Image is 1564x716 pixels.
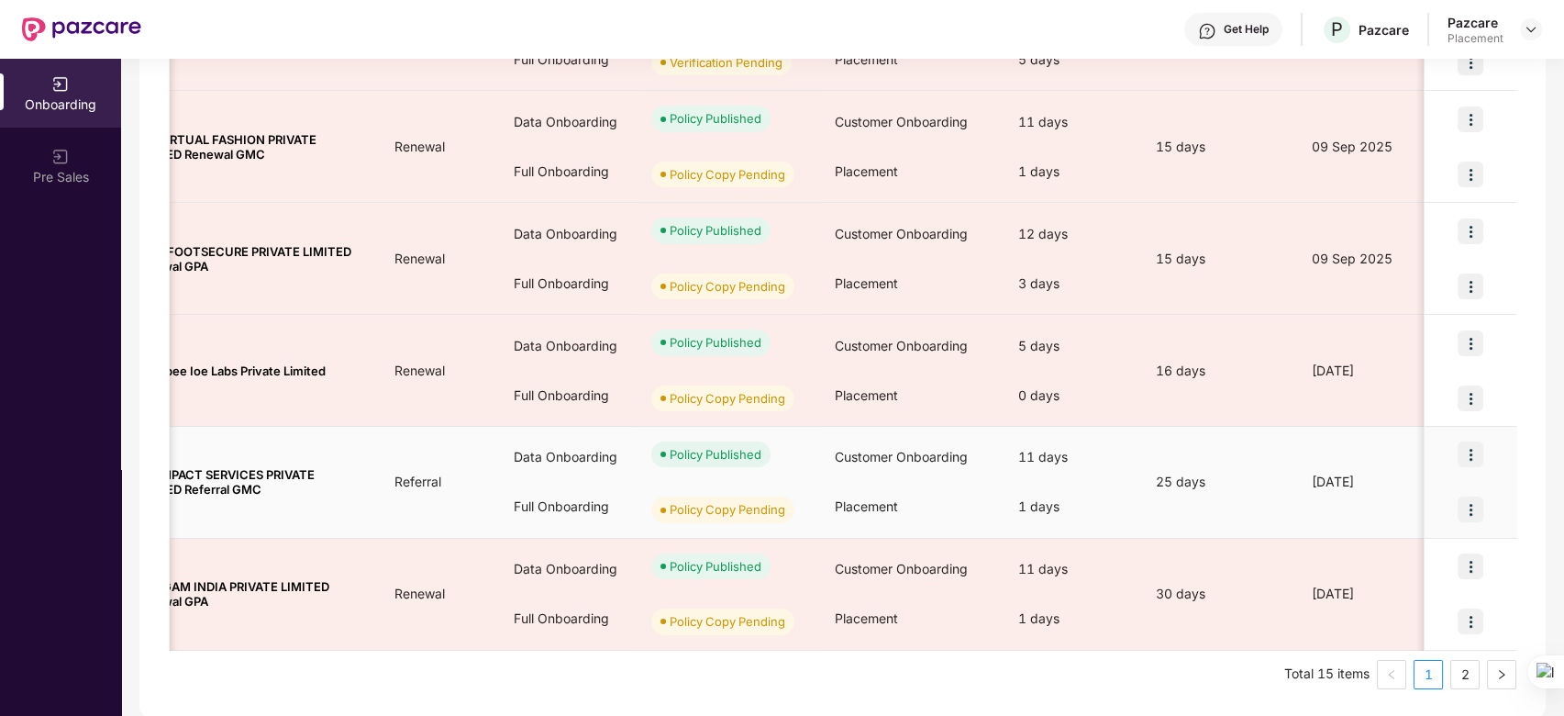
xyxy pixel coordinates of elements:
[133,244,365,274] span: APTA FOOTSECURE PRIVATE LIMITED Renewal GPA
[670,557,761,576] div: Policy Published
[835,275,898,291] span: Placement
[1386,669,1397,680] span: left
[1004,321,1141,371] div: 5 days
[51,75,70,94] img: svg+xml;base64,PHN2ZyB3aWR0aD0iMjAiIGhlaWdodD0iMjAiIHZpZXdCb3g9IjAgMCAyMCAyMCIgZmlsbD0ibm9uZSIgeG...
[1458,442,1483,467] img: icon
[133,579,365,609] span: NIROGAM INDIA PRIVATE LIMITED Renewal GPA
[670,612,785,631] div: Policy Copy Pending
[1458,609,1483,634] img: icon
[51,148,70,166] img: svg+xml;base64,PHN2ZyB3aWR0aD0iMjAiIGhlaWdodD0iMjAiIHZpZXdCb3g9IjAgMCAyMCAyMCIgZmlsbD0ibm9uZSIgeG...
[1524,22,1538,37] img: svg+xml;base64,PHN2ZyBpZD0iRHJvcGRvd24tMzJ4MzIiIHhtbG5zPSJodHRwOi8vd3d3LnczLm9yZy8yMDAwL3N2ZyIgd2...
[1458,218,1483,244] img: icon
[1004,371,1141,420] div: 0 days
[670,221,761,240] div: Policy Published
[1297,361,1435,381] div: [DATE]
[1458,386,1483,411] img: icon
[1458,330,1483,356] img: icon
[499,321,637,371] div: Data Onboarding
[1458,50,1483,75] img: icon
[1141,137,1297,157] div: 15 days
[499,544,637,594] div: Data Onboarding
[1496,669,1507,680] span: right
[380,139,460,154] span: Renewal
[380,474,456,489] span: Referral
[22,17,141,41] img: New Pazcare Logo
[670,277,785,296] div: Policy Copy Pending
[499,594,637,643] div: Full Onboarding
[133,132,365,162] span: CLOVIRTUAL FASHION PRIVATE LIMITED Renewal GMC
[1004,209,1141,259] div: 12 days
[835,51,898,67] span: Placement
[835,610,898,626] span: Placement
[1297,137,1435,157] div: 09 Sep 2025
[1141,361,1297,381] div: 16 days
[133,467,365,497] span: INK IMPACT SERVICES PRIVATE LIMITED Referral GMC
[499,35,637,84] div: Full Onboarding
[670,109,761,128] div: Policy Published
[1004,35,1141,84] div: 5 days
[835,561,968,576] span: Customer Onboarding
[1458,106,1483,132] img: icon
[835,114,968,129] span: Customer Onboarding
[1458,554,1483,579] img: icon
[1487,660,1516,689] li: Next Page
[835,226,968,241] span: Customer Onboarding
[499,482,637,531] div: Full Onboarding
[1359,21,1409,39] div: Pazcare
[1297,472,1435,492] div: [DATE]
[670,389,785,408] div: Policy Copy Pending
[1377,660,1406,689] li: Previous Page
[835,449,968,464] span: Customer Onboarding
[1448,14,1503,31] div: Pazcare
[835,338,968,353] span: Customer Onboarding
[670,445,761,464] div: Policy Published
[1004,259,1141,308] div: 3 days
[670,53,782,72] div: Verification Pending
[380,251,460,266] span: Renewal
[1297,249,1435,269] div: 09 Sep 2025
[1141,249,1297,269] div: 15 days
[1458,497,1483,522] img: icon
[1141,472,1297,492] div: 25 days
[835,498,898,514] span: Placement
[1448,31,1503,46] div: Placement
[499,97,637,147] div: Data Onboarding
[1458,274,1483,299] img: icon
[1458,162,1483,187] img: icon
[670,333,761,352] div: Policy Published
[499,371,637,420] div: Full Onboarding
[499,209,637,259] div: Data Onboarding
[1198,22,1216,40] img: svg+xml;base64,PHN2ZyBpZD0iSGVscC0zMngzMiIgeG1sbnM9Imh0dHA6Ly93d3cudzMub3JnLzIwMDAvc3ZnIiB3aWR0aD...
[1450,660,1480,689] li: 2
[1284,660,1370,689] li: Total 15 items
[499,147,637,196] div: Full Onboarding
[499,432,637,482] div: Data Onboarding
[1377,660,1406,689] button: left
[1004,432,1141,482] div: 11 days
[1004,147,1141,196] div: 1 days
[835,387,898,403] span: Placement
[1004,594,1141,643] div: 1 days
[1004,482,1141,531] div: 1 days
[1414,661,1442,688] a: 1
[835,163,898,179] span: Placement
[380,363,460,378] span: Renewal
[1141,584,1297,604] div: 30 days
[1487,660,1516,689] button: right
[670,165,785,184] div: Policy Copy Pending
[133,364,326,378] span: Fantabee Ioe Labs Private Limited
[1297,584,1435,604] div: [DATE]
[1414,660,1443,689] li: 1
[1004,544,1141,594] div: 11 days
[1004,97,1141,147] div: 11 days
[670,500,785,519] div: Policy Copy Pending
[380,586,460,601] span: Renewal
[1331,18,1343,40] span: P
[1224,22,1269,37] div: Get Help
[499,259,637,308] div: Full Onboarding
[1451,661,1479,688] a: 2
